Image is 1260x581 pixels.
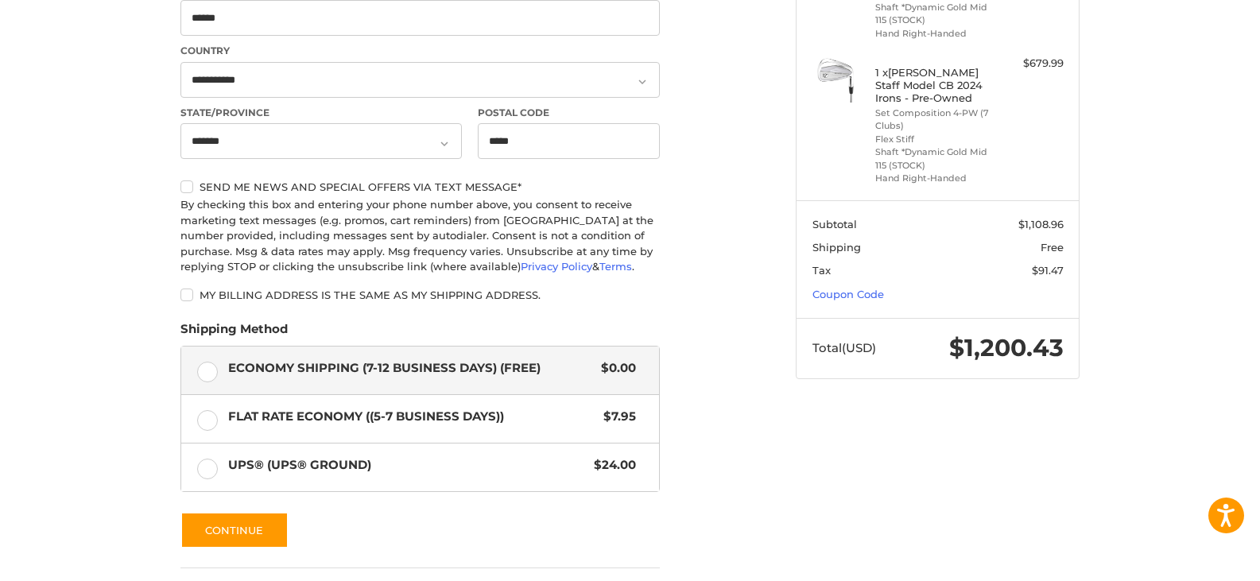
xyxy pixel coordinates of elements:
label: My billing address is the same as my shipping address. [180,289,660,301]
span: Economy Shipping (7-12 Business Days) (Free) [228,359,594,378]
label: Country [180,44,660,58]
span: $7.95 [595,408,636,426]
a: Coupon Code [812,288,884,300]
li: Hand Right-Handed [875,27,997,41]
button: Continue [180,512,289,548]
a: Terms [599,260,632,273]
li: Shaft *Dynamic Gold Mid 115 (STOCK) [875,145,997,172]
li: Shaft *Dynamic Gold Mid 115 (STOCK) [875,1,997,27]
span: $24.00 [586,456,636,474]
li: Set Composition 4-PW (7 Clubs) [875,107,997,133]
span: Subtotal [812,218,857,230]
span: Free [1041,241,1064,254]
span: $1,200.43 [949,333,1064,362]
span: Flat Rate Economy ((5-7 Business Days)) [228,408,596,426]
li: Flex Stiff [875,133,997,146]
h4: 1 x [PERSON_NAME] Staff Model CB 2024 Irons - Pre-Owned [875,66,997,105]
span: $91.47 [1032,264,1064,277]
legend: Shipping Method [180,320,288,346]
div: By checking this box and entering your phone number above, you consent to receive marketing text ... [180,197,660,275]
iframe: Google Customer Reviews [1129,538,1260,581]
span: $0.00 [593,359,636,378]
span: UPS® (UPS® Ground) [228,456,587,474]
span: Total (USD) [812,340,876,355]
li: Hand Right-Handed [875,172,997,185]
a: Privacy Policy [521,260,592,273]
span: Tax [812,264,831,277]
div: $679.99 [1001,56,1064,72]
label: Postal Code [478,106,661,120]
label: State/Province [180,106,462,120]
span: Shipping [812,241,861,254]
label: Send me news and special offers via text message* [180,180,660,193]
span: $1,108.96 [1018,218,1064,230]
